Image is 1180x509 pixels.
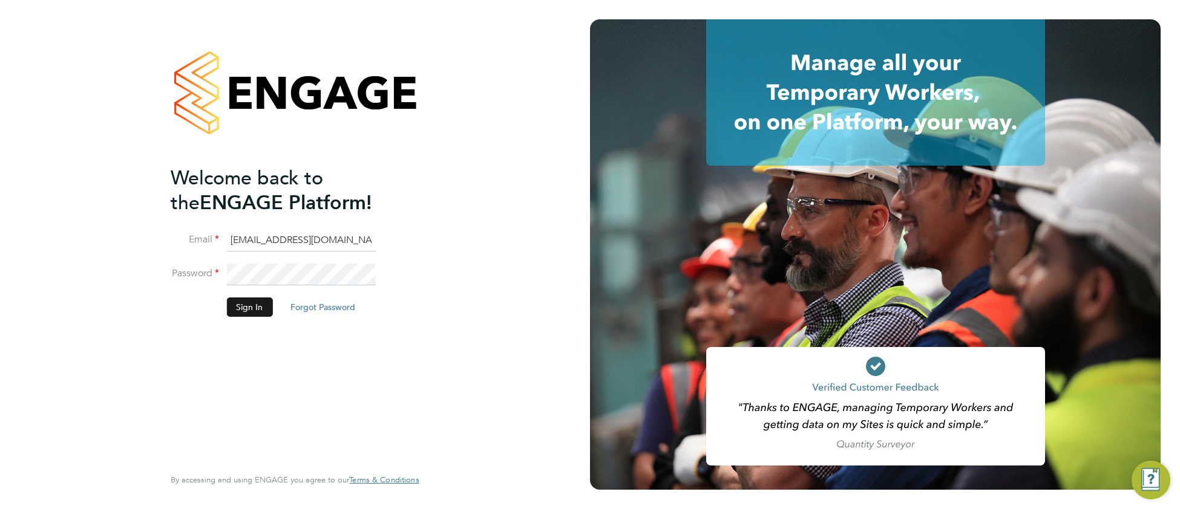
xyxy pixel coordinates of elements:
[281,297,365,317] button: Forgot Password
[226,297,272,317] button: Sign In
[1132,461,1170,499] button: Engage Resource Center
[171,267,219,280] label: Password
[171,166,407,215] h2: ENGAGE Platform!
[171,233,219,246] label: Email
[171,475,419,485] span: By accessing and using ENGAGE you agree to our
[349,475,419,485] span: Terms & Conditions
[171,166,323,215] span: Welcome back to the
[349,475,419,485] a: Terms & Conditions
[226,230,376,251] input: Enter your work email...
